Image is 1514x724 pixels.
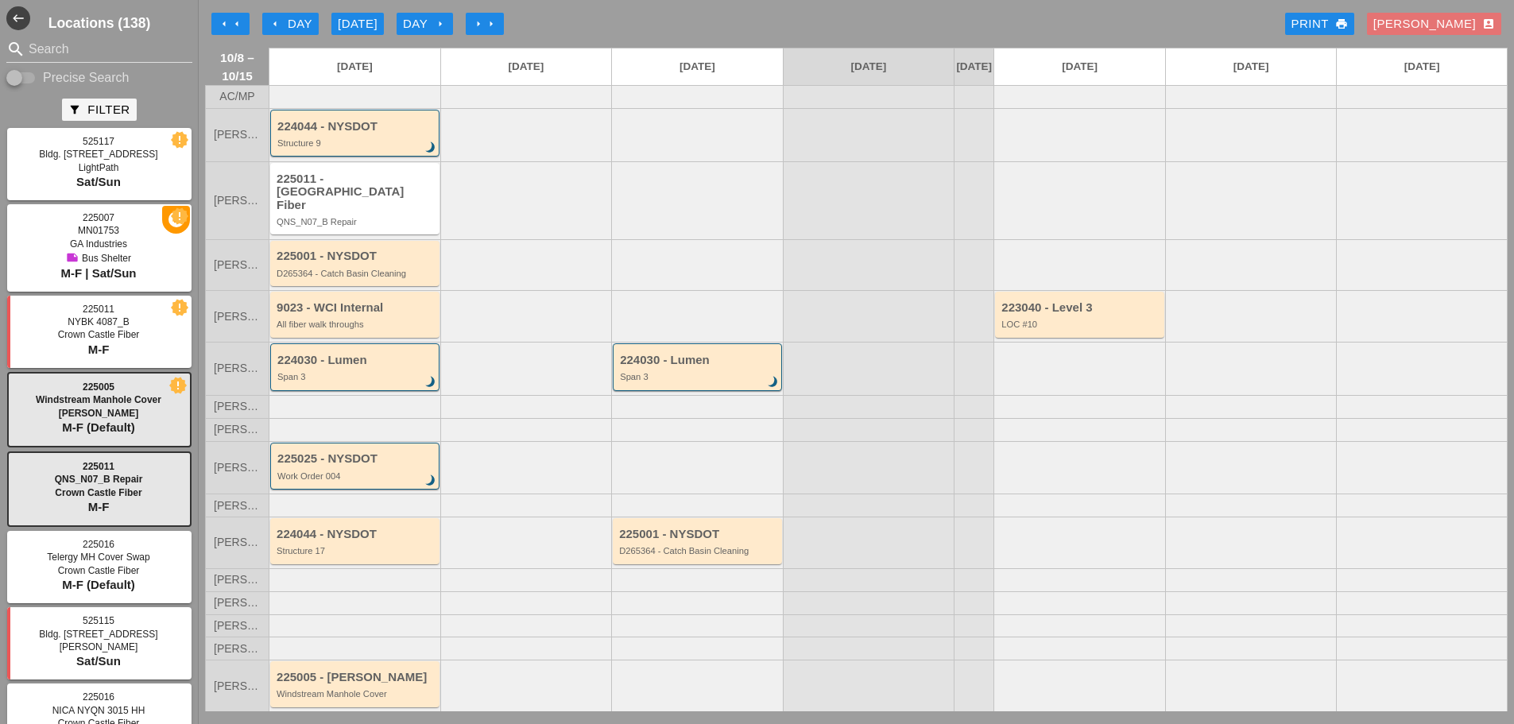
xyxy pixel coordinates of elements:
[422,139,439,157] i: brightness_3
[43,70,130,86] label: Precise Search
[68,103,81,116] i: filter_alt
[79,162,119,173] span: LightPath
[60,266,136,280] span: M-F | Sat/Sun
[277,269,436,278] div: D265364 - Catch Basin Cleaning
[83,691,114,703] span: 225016
[172,300,187,315] i: new_releases
[620,354,777,367] div: 224030 - Lumen
[403,15,447,33] div: Day
[434,17,447,30] i: arrow_right
[277,217,436,226] div: QNS_N07_B Repair
[214,500,261,512] span: [PERSON_NAME]
[954,48,993,85] a: [DATE]
[82,253,131,264] span: Bus Shelter
[39,629,157,640] span: Bldg. [STREET_ADDRESS]
[83,304,114,315] span: 225011
[277,250,436,263] div: 225001 - NYSDOT
[1166,48,1337,85] a: [DATE]
[277,120,435,134] div: 224044 - NYSDOT
[269,48,440,85] a: [DATE]
[83,212,114,223] span: 225007
[214,643,261,655] span: [PERSON_NAME]
[277,528,436,541] div: 224044 - NYSDOT
[422,374,439,391] i: brightness_3
[619,528,778,541] div: 225001 - NYSDOT
[214,48,261,85] span: 10/8 – 10/15
[214,597,261,609] span: [PERSON_NAME]
[214,195,261,207] span: [PERSON_NAME]
[441,48,612,85] a: [DATE]
[59,408,139,419] span: [PERSON_NAME]
[172,209,187,223] i: new_releases
[1335,17,1348,30] i: print
[214,462,261,474] span: [PERSON_NAME]
[83,136,114,147] span: 525117
[52,705,145,716] span: NICA NYQN 3015 HH
[784,48,954,85] a: [DATE]
[6,68,192,87] div: Enable Precise search to match search terms exactly.
[214,620,261,632] span: [PERSON_NAME]
[422,472,439,490] i: brightness_3
[76,654,121,668] span: Sat/Sun
[68,101,130,119] div: Filter
[277,452,435,466] div: 225025 - NYSDOT
[219,91,254,103] span: AC/MP
[62,578,135,591] span: M-F (Default)
[214,536,261,548] span: [PERSON_NAME]
[214,424,261,436] span: [PERSON_NAME]
[214,129,261,141] span: [PERSON_NAME]
[277,301,436,315] div: 9023 - WCI Internal
[277,671,436,684] div: 225005 - [PERSON_NAME]
[214,680,261,692] span: [PERSON_NAME]
[55,487,141,498] span: Crown Castle Fiber
[76,175,121,188] span: Sat/Sun
[162,206,190,234] i: pause_circle_filled
[765,374,782,391] i: brightness_3
[58,329,140,340] span: Crown Castle Fiber
[6,40,25,59] i: search
[83,381,114,393] span: 225005
[331,13,384,35] button: [DATE]
[6,6,30,30] button: Shrink Sidebar
[29,37,170,62] input: Search
[47,552,149,563] span: Telergy MH Cover Swap
[60,641,138,652] span: [PERSON_NAME]
[472,17,485,30] i: arrow_right
[277,689,436,699] div: Windstream Manhole Cover
[218,17,230,30] i: arrow_left
[1367,13,1501,35] button: [PERSON_NAME]
[171,378,185,393] i: new_releases
[1001,319,1160,329] div: LOC #10
[269,17,281,30] i: arrow_left
[214,401,261,412] span: [PERSON_NAME]
[88,343,110,356] span: M-F
[214,259,261,271] span: [PERSON_NAME]
[172,133,187,147] i: new_releases
[211,13,250,35] button: Move Back 1 Week
[83,615,114,626] span: 525115
[214,311,261,323] span: [PERSON_NAME]
[6,6,30,30] i: west
[55,474,143,485] span: QNS_N07_B Repair
[277,546,436,556] div: Structure 17
[1291,15,1348,33] div: Print
[83,461,114,472] span: 225011
[39,149,157,160] span: Bldg. [STREET_ADDRESS]
[70,238,127,250] span: GA Industries
[58,565,140,576] span: Crown Castle Fiber
[78,225,119,236] span: MN01753
[397,13,453,35] button: Day
[36,394,161,405] span: Windstream Manhole Cover
[466,13,504,35] button: Move Ahead 1 Week
[1482,17,1495,30] i: account_box
[619,546,778,556] div: D265364 - Catch Basin Cleaning
[277,372,435,381] div: Span 3
[83,539,114,550] span: 225016
[277,319,436,329] div: All fiber walk throughs
[994,48,1165,85] a: [DATE]
[1001,301,1160,315] div: 223040 - Level 3
[62,99,136,121] button: Filter
[68,316,129,327] span: NYBK 4087_B
[62,420,135,434] span: M-F (Default)
[214,574,261,586] span: [PERSON_NAME]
